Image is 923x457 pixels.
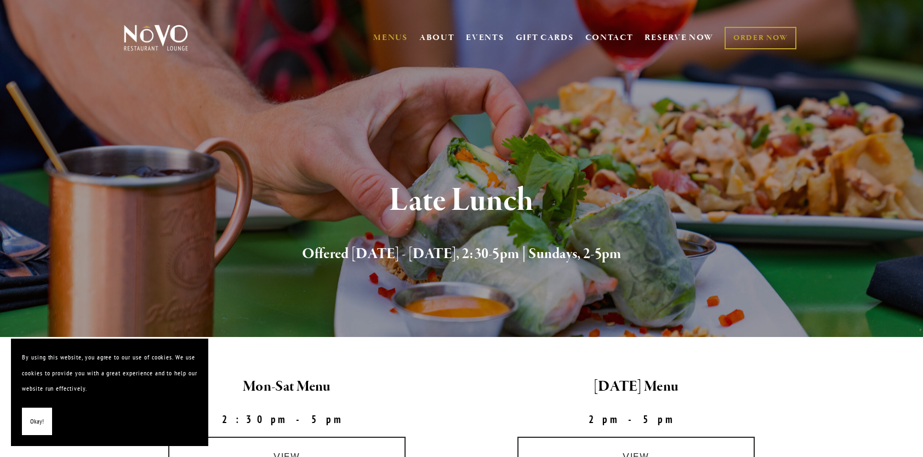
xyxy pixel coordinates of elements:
[142,243,781,266] h2: Offered [DATE] - [DATE], 2:30-5pm | Sundays, 2-5pm
[11,339,208,446] section: Cookie banner
[222,413,352,426] strong: 2:30pm-5pm
[122,375,452,398] h2: Mon-Sat Menu
[22,350,197,397] p: By using this website, you agree to our use of cookies. We use cookies to provide you with a grea...
[471,375,801,398] h2: [DATE] Menu
[22,408,52,436] button: Okay!
[419,32,455,43] a: ABOUT
[142,183,781,219] h1: Late Lunch
[30,414,44,430] span: Okay!
[589,413,684,426] strong: 2pm-5pm
[645,27,714,48] a: RESERVE NOW
[373,32,408,43] a: MENUS
[725,27,796,49] a: ORDER NOW
[466,32,504,43] a: EVENTS
[585,27,634,48] a: CONTACT
[122,24,190,52] img: Novo Restaurant &amp; Lounge
[516,27,574,48] a: GIFT CARDS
